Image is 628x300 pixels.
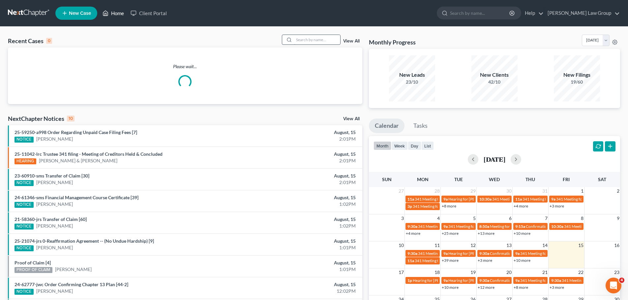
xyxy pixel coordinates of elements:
span: Hearing for [PERSON_NAME]-Black & [PERSON_NAME] [448,251,546,256]
a: 25-59250-a998 Order Regarding Unpaid Case Filing Fees [7] [15,129,137,135]
span: Tue [454,177,463,182]
a: [PERSON_NAME] [36,136,73,142]
span: 28 [434,187,440,195]
a: [PERSON_NAME] [55,266,92,273]
span: Hearing for [PERSON_NAME] [413,278,464,283]
span: 341 Meeting for [PERSON_NAME] & [PERSON_NAME] [413,204,507,209]
span: 9a [515,251,520,256]
a: View All [343,39,360,43]
div: 42/10 [471,79,518,85]
span: 9:30a [407,251,417,256]
div: 1:01PM [246,244,356,251]
span: 10 [398,241,404,249]
span: 11a [515,197,522,202]
a: Proof of Claim [4] [15,260,51,265]
span: 14 [542,241,548,249]
span: 11 [434,241,440,249]
span: Sun [382,177,392,182]
div: 19/60 [554,79,600,85]
a: 24-61346-sms Financial Management Course Certificate [39] [15,195,138,200]
div: 12:02PM [246,288,356,294]
div: August, 15 [246,129,356,136]
span: 341 Meeting for [PERSON_NAME] [418,224,477,229]
span: 9a [443,251,448,256]
span: 17 [398,268,404,276]
span: 4 [436,214,440,222]
span: 9:30a [407,224,417,229]
span: 341 Meeting for [PERSON_NAME] [418,251,477,256]
span: 9:30a [479,278,489,283]
div: 1:01PM [246,266,356,273]
span: 27 [398,187,404,195]
span: 341 Meeting for [PERSON_NAME] [448,224,508,229]
span: 341 Meeting for [PERSON_NAME] [520,251,580,256]
div: 2:01PM [246,179,356,186]
span: 341 Meeting for [PERSON_NAME] [520,278,580,283]
div: 2:01PM [246,136,356,142]
div: NOTICE [15,289,34,295]
a: View All [343,117,360,121]
span: 21 [542,268,548,276]
span: 3p [407,204,412,209]
span: 9a [443,197,448,202]
span: Meeting for [PERSON_NAME] [490,224,542,229]
button: day [408,141,421,150]
span: 341 Meeting for [PERSON_NAME] & [PERSON_NAME] [492,197,586,202]
a: [PERSON_NAME] [36,288,73,294]
span: 20 [506,268,512,276]
a: +13 more [478,231,494,236]
span: New Case [69,11,91,16]
span: 341 Meeting for [PERSON_NAME] [415,197,474,202]
h3: Monthly Progress [369,38,416,46]
a: [PERSON_NAME] [36,244,73,251]
span: 341 Meeting for [PERSON_NAME] [556,197,615,202]
span: 9a [515,278,520,283]
div: August, 15 [246,216,356,223]
div: PROOF OF CLAIM [15,267,52,273]
span: 3 [401,214,404,222]
span: 12 [470,241,476,249]
div: HEARING [15,158,36,164]
span: 13 [506,241,512,249]
span: 7 [544,214,548,222]
a: Calendar [369,119,404,133]
h2: [DATE] [484,156,505,163]
a: +3 more [550,285,564,290]
span: 4 [619,278,624,283]
span: 31 [542,187,548,195]
span: 22 [578,268,584,276]
div: NextChapter Notices [8,115,75,123]
div: 23/10 [389,79,435,85]
a: +25 more [442,231,459,236]
a: Client Portal [127,7,170,19]
a: +8 more [514,285,528,290]
span: 11a [407,197,414,202]
a: Help [522,7,544,19]
div: 2:01PM [246,157,356,164]
div: August, 15 [246,281,356,288]
div: NOTICE [15,137,34,143]
span: 11a [407,258,414,263]
div: New Leads [389,71,435,79]
a: 24-62777-jwc Order Confirming Chapter 13 Plan [44-2] [15,282,128,287]
a: [PERSON_NAME] [36,223,73,229]
span: Confirmation Hearing for [PERSON_NAME] [490,278,565,283]
div: NOTICE [15,224,34,230]
span: 9a [443,224,448,229]
span: 16 [613,241,620,249]
div: 1:02PM [246,201,356,207]
a: [PERSON_NAME] Law Group [544,7,620,19]
span: 9:15a [515,224,525,229]
span: 10:30a [479,197,492,202]
a: [PERSON_NAME] [36,201,73,207]
a: 25-21074-jrs 0-Reaffirmation Agreement -- (No Undue Hardship) [9] [15,238,154,244]
span: Fri [563,177,570,182]
span: 341 Meeting for [DEMOGRAPHIC_DATA][PERSON_NAME] [523,197,625,202]
span: 8:50a [479,224,489,229]
span: 23 [613,268,620,276]
span: 341 Meeting for [PERSON_NAME] [415,258,474,263]
div: New Filings [554,71,600,79]
a: Tasks [407,119,434,133]
div: August, 15 [246,259,356,266]
a: +4 more [406,231,420,236]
